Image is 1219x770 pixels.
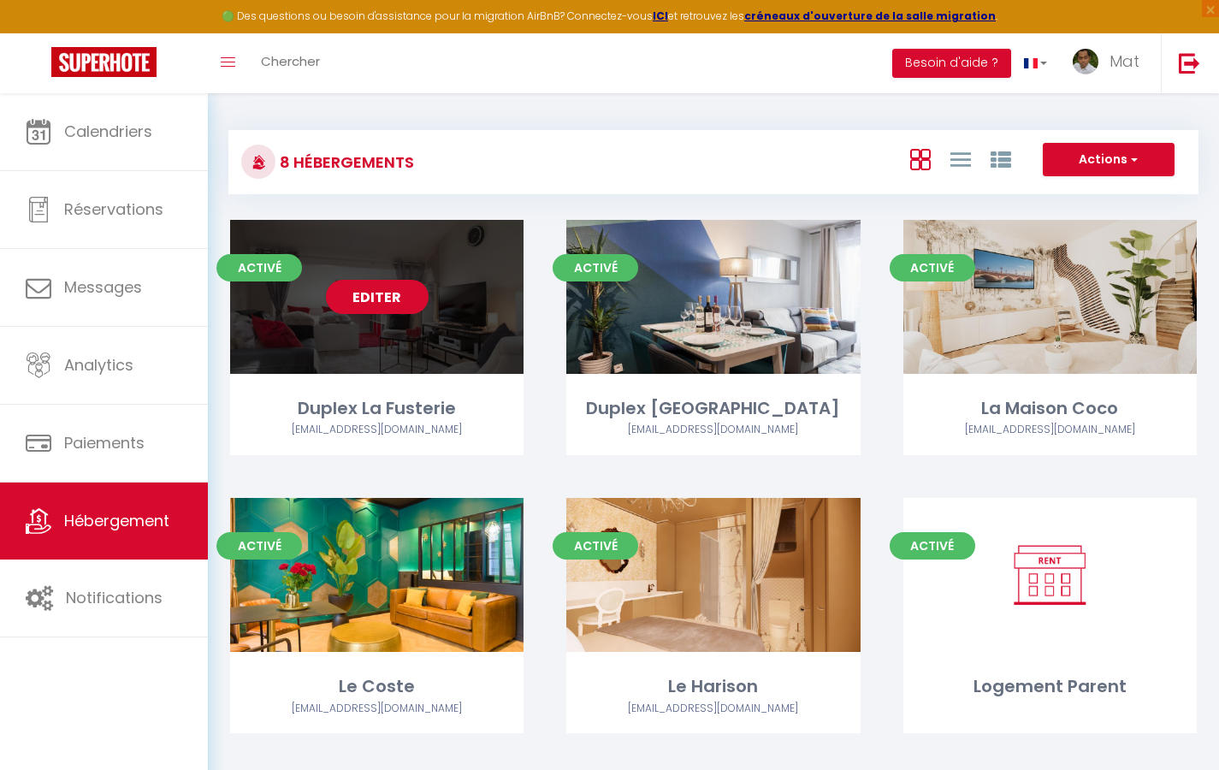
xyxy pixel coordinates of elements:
a: ... Mat [1060,33,1161,93]
span: Paiements [64,432,145,453]
div: Duplex [GEOGRAPHIC_DATA] [566,395,860,422]
a: Vue par Groupe [991,145,1011,173]
span: Activé [553,532,638,560]
div: Logement Parent [903,673,1197,700]
div: Airbnb [566,701,860,717]
a: Vue en Box [910,145,931,173]
span: Activé [553,254,638,281]
a: Editer [326,280,429,314]
div: Airbnb [566,422,860,438]
span: Notifications [66,587,163,608]
button: Ouvrir le widget de chat LiveChat [14,7,65,58]
span: Activé [216,254,302,281]
div: Duplex La Fusterie [230,395,524,422]
button: Actions [1043,143,1175,177]
span: Chercher [261,52,320,70]
span: Mat [1110,50,1139,72]
a: ICI [653,9,668,23]
span: Activé [890,254,975,281]
a: créneaux d'ouverture de la salle migration [744,9,996,23]
span: Réservations [64,198,163,220]
div: Airbnb [230,701,524,717]
img: logout [1179,52,1200,74]
div: Airbnb [230,422,524,438]
span: Activé [216,532,302,560]
span: Hébergement [64,510,169,531]
div: Le Coste [230,673,524,700]
h3: 8 Hébergements [275,143,414,181]
div: La Maison Coco [903,395,1197,422]
img: ... [1073,49,1098,74]
span: Calendriers [64,121,152,142]
img: Super Booking [51,47,157,77]
button: Besoin d'aide ? [892,49,1011,78]
a: Chercher [248,33,333,93]
span: Activé [890,532,975,560]
span: Analytics [64,354,133,376]
a: Vue en Liste [950,145,971,173]
div: Le Harison [566,673,860,700]
span: Messages [64,276,142,298]
div: Airbnb [903,422,1197,438]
